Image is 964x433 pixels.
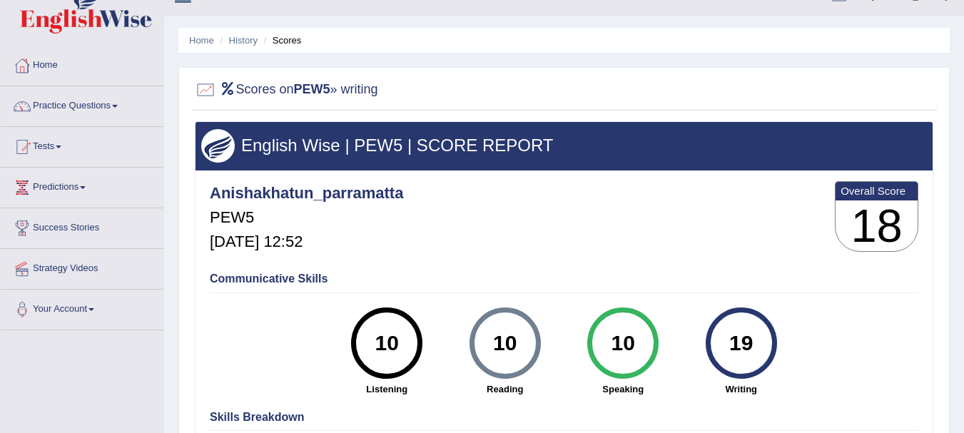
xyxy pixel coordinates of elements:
b: Overall Score [841,185,913,197]
strong: Listening [335,382,440,396]
a: Home [1,46,163,81]
h4: Anishakhatun_parramatta [210,185,403,202]
h5: PEW5 [210,209,403,226]
strong: Speaking [572,382,676,396]
a: Your Account [1,290,163,325]
a: Predictions [1,168,163,203]
div: 10 [479,313,531,373]
strong: Reading [453,382,557,396]
a: Practice Questions [1,86,163,122]
a: Strategy Videos [1,249,163,285]
h4: Communicative Skills [210,272,918,285]
div: 10 [597,313,649,373]
strong: Writing [689,382,793,396]
h3: English Wise | PEW5 | SCORE REPORT [201,136,927,155]
a: History [229,35,258,46]
h5: [DATE] 12:52 [210,233,403,250]
a: Home [189,35,214,46]
b: PEW5 [294,82,330,96]
h2: Scores on » writing [195,79,378,101]
div: 19 [715,313,767,373]
li: Scores [260,34,302,47]
div: 10 [361,313,413,373]
img: wings.png [201,129,235,163]
a: Success Stories [1,208,163,244]
a: Tests [1,127,163,163]
h4: Skills Breakdown [210,411,918,424]
h3: 18 [836,200,918,252]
